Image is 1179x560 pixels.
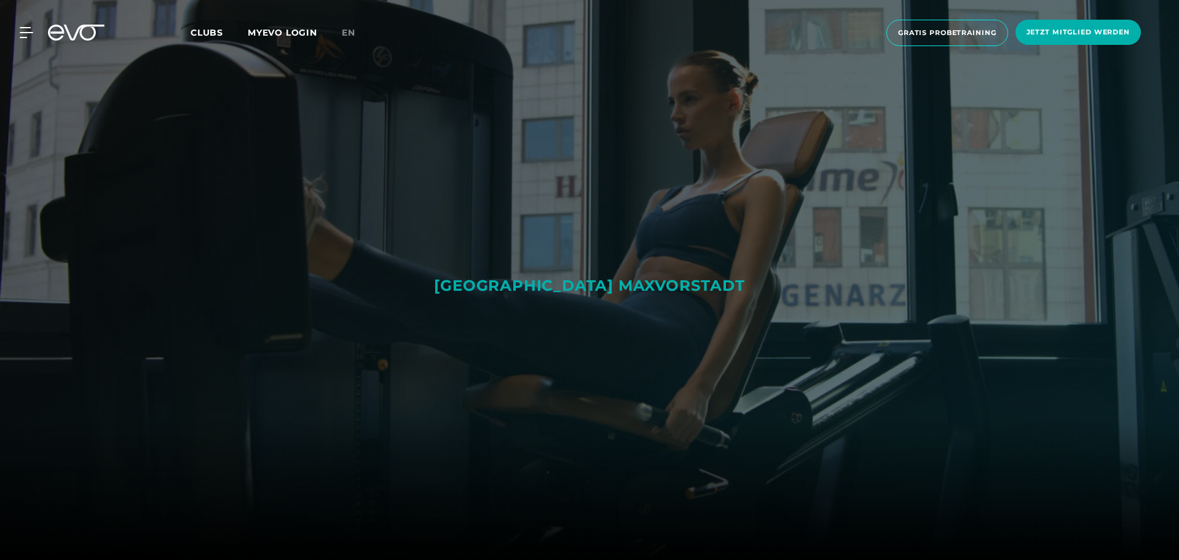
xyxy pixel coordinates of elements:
[1027,27,1130,37] span: Jetzt Mitglied werden
[248,27,317,38] a: MYEVO LOGIN
[342,27,355,38] span: en
[155,276,1025,296] div: [GEOGRAPHIC_DATA] MAXVORSTADT
[898,28,996,38] span: Gratis Probetraining
[1012,20,1145,46] a: Jetzt Mitglied werden
[342,26,370,40] a: en
[191,27,223,38] span: Clubs
[883,20,1012,46] a: Gratis Probetraining
[191,26,248,38] a: Clubs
